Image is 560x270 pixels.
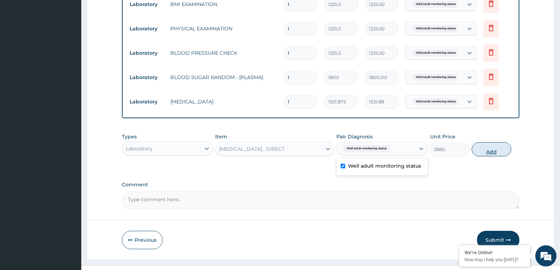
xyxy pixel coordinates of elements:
[336,133,373,140] label: Pair Diagnosis
[412,1,459,8] span: Well adult monitoring status
[412,98,459,105] span: Well adult monitoring status
[122,182,519,188] label: Comment
[412,49,459,56] span: Well adult monitoring status
[167,95,280,109] td: [MEDICAL_DATA]
[215,133,227,140] label: Item
[41,89,98,160] span: We're online!
[126,145,153,152] div: Laboratory
[348,162,421,169] label: Well adult monitoring status
[167,46,280,60] td: BLOOD PRESSURE CHECK
[219,145,285,152] div: [MEDICAL_DATA] , DIRECT
[122,231,163,249] button: Previous
[122,134,137,140] label: Types
[126,71,167,84] td: Laboratory
[13,35,29,53] img: d_794563401_company_1708531726252_794563401
[126,47,167,60] td: Laboratory
[472,142,511,156] button: Add
[465,257,525,263] p: How may I help you today?
[343,145,390,152] span: Well adult monitoring status
[412,25,459,32] span: Well adult monitoring status
[4,193,135,217] textarea: Type your message and hit 'Enter'
[430,133,455,140] label: Unit Price
[465,249,525,256] div: We're Online!
[116,4,133,20] div: Minimize live chat window
[477,231,519,249] button: Submit
[167,22,280,36] td: PHYSICAL EXAMINATION
[167,70,280,84] td: BLOOD SUGAR RANDOM - [PLASMA]
[126,22,167,35] td: Laboratory
[37,40,119,49] div: Chat with us now
[412,74,459,81] span: Well adult monitoring status
[126,95,167,108] td: Laboratory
